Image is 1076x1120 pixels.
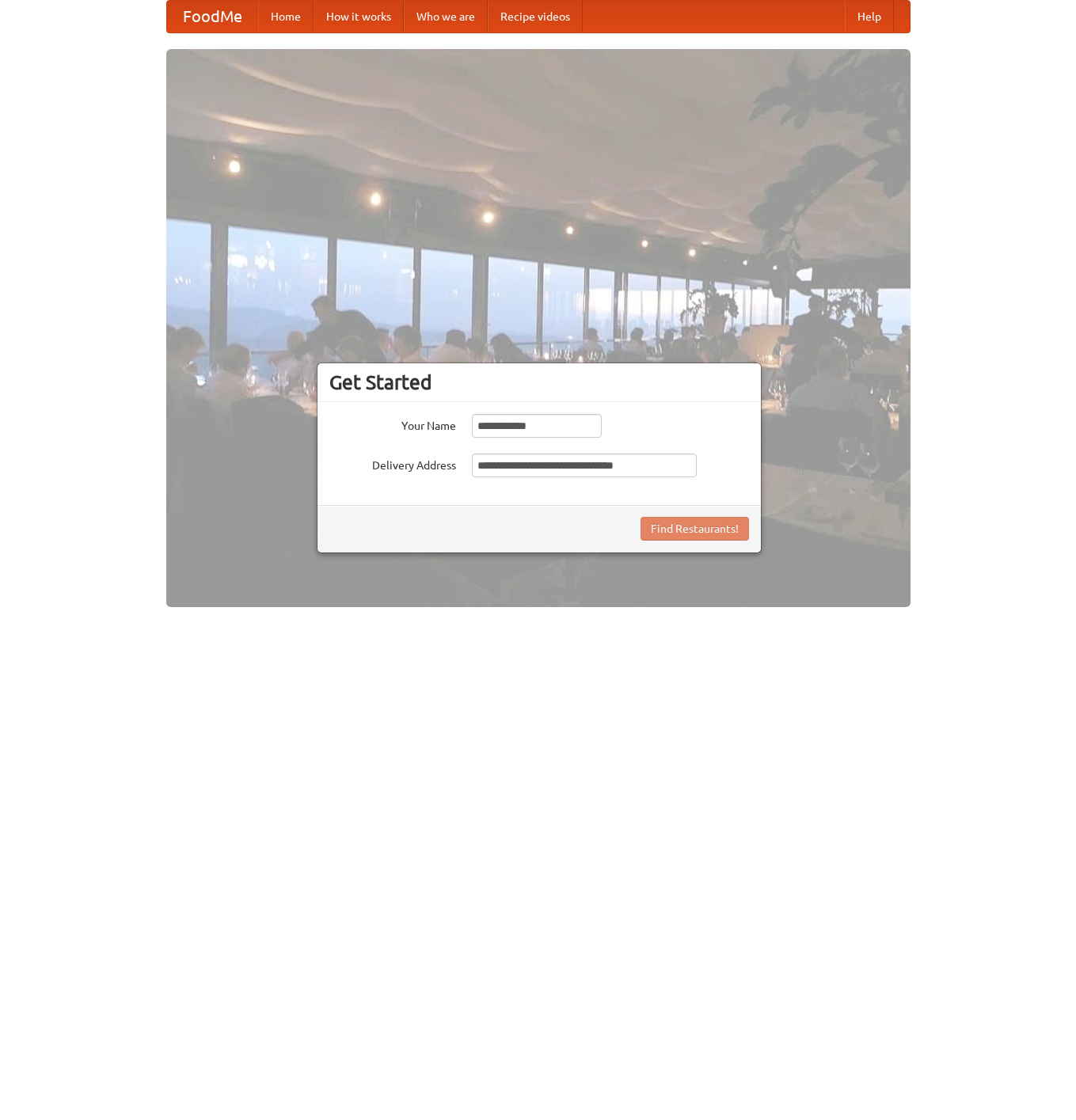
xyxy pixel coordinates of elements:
[258,1,314,32] a: Home
[404,1,488,32] a: Who we are
[329,414,456,434] label: Your Name
[641,517,749,541] button: Find Restaurants!
[329,370,749,394] h3: Get Started
[329,454,456,473] label: Delivery Address
[845,1,894,32] a: Help
[314,1,404,32] a: How it works
[488,1,583,32] a: Recipe videos
[167,1,258,32] a: FoodMe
